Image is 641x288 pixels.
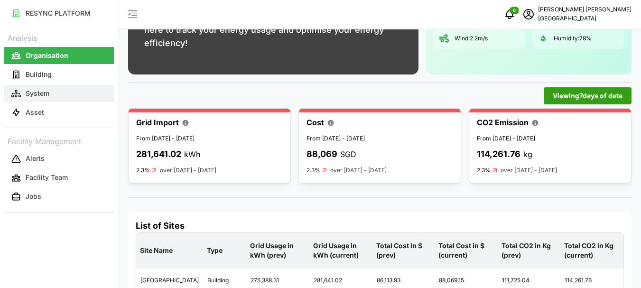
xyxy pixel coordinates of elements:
[455,35,488,43] p: Wind: 2.2 m/s
[4,187,114,206] a: Jobs
[307,167,320,174] p: 2.3%
[138,238,201,263] p: Site Name
[4,104,114,121] button: Asset
[136,134,283,143] p: From [DATE] - [DATE]
[26,108,44,117] p: Asset
[500,233,559,268] p: Total CO2 in Kg (prev)
[4,47,114,64] button: Organisation
[4,46,114,65] a: Organisation
[4,4,114,23] a: RESYNC PLATFORM
[136,148,181,161] p: 281,641.02
[4,168,114,187] a: Facility Team
[184,149,200,160] p: kWh
[477,148,520,161] p: 114,261.76
[538,14,632,23] p: [GEOGRAPHIC_DATA]
[26,70,52,79] p: Building
[26,173,68,182] p: Facility Team
[4,84,114,103] a: System
[437,233,496,268] p: Total Cost in $ (current)
[4,103,114,122] a: Asset
[477,167,491,174] p: 2.3%
[136,167,150,174] p: 2.3%
[26,51,68,60] p: Organisation
[544,87,632,104] button: Viewing7days of data
[374,233,433,268] p: Total Cost in $ (prev)
[501,166,557,175] p: over [DATE] - [DATE]
[307,134,453,143] p: From [DATE] - [DATE]
[307,117,324,129] p: Cost
[4,65,114,84] a: Building
[477,117,529,129] p: CO2 Emission
[4,66,114,83] button: Building
[311,233,371,268] p: Grid Usage in kWh (current)
[4,5,114,22] button: RESYNC PLATFORM
[248,233,307,268] p: Grid Usage in kWh (prev)
[26,154,45,163] p: Alerts
[477,134,623,143] p: From [DATE] - [DATE]
[307,148,337,161] p: 88,069
[4,150,114,167] button: Alerts
[523,149,532,160] p: kg
[205,238,244,263] p: Type
[500,5,519,24] button: notifications
[4,134,114,148] p: Facility Management
[4,30,114,44] p: Analysis
[330,166,387,175] p: over [DATE] - [DATE]
[513,7,516,14] span: 0
[562,233,622,268] p: Total CO2 in Kg (current)
[340,149,356,160] p: SGD
[136,117,179,129] p: Grid Import
[26,89,49,98] p: System
[144,10,402,50] p: Here is your energy data at a glance. Explore the features here to track your energy usage and op...
[136,220,624,232] h4: List of Sites
[4,169,114,186] button: Facility Team
[160,166,216,175] p: over [DATE] - [DATE]
[4,85,114,102] button: System
[4,188,114,205] button: Jobs
[519,5,538,24] button: schedule
[553,88,622,104] span: Viewing 7 days of data
[554,35,592,43] p: Humidity: 78 %
[538,5,632,14] p: [PERSON_NAME] [PERSON_NAME]
[26,9,91,18] p: RESYNC PLATFORM
[26,192,41,201] p: Jobs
